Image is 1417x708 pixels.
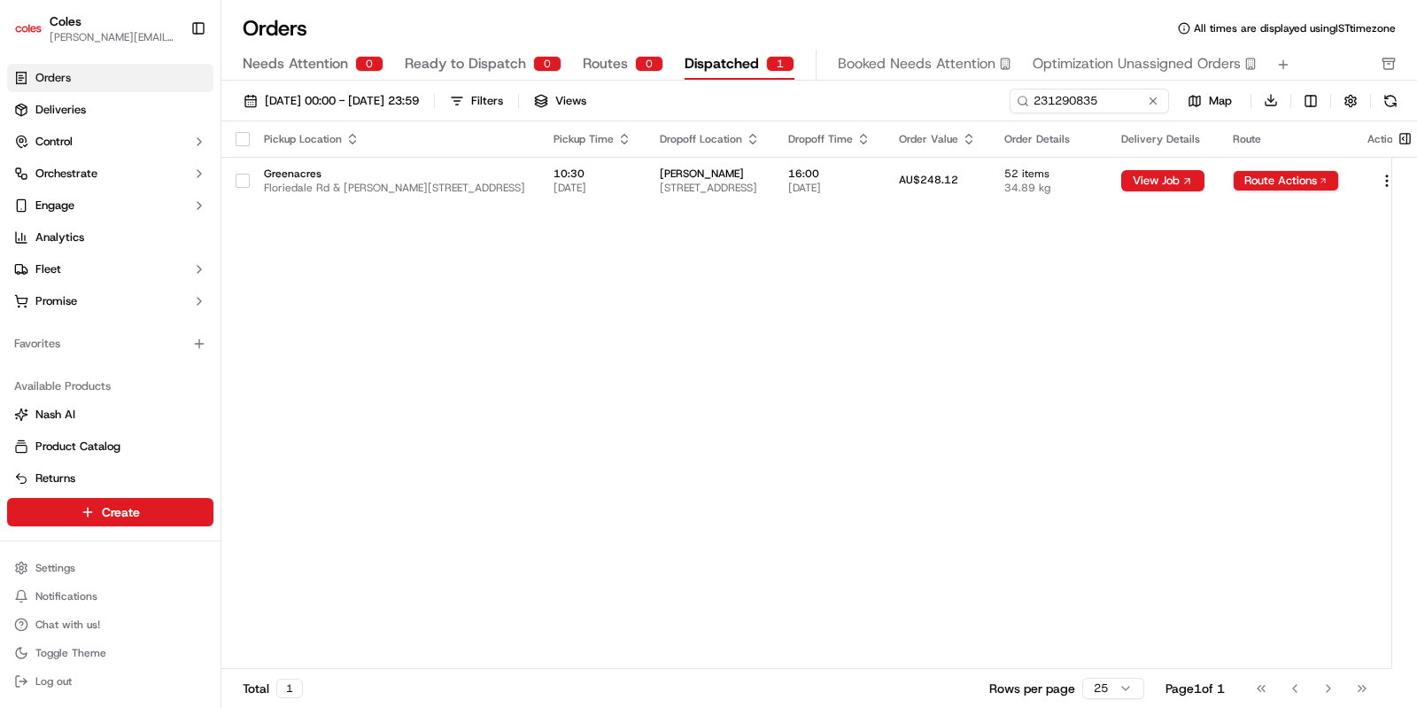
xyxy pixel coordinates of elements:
button: View Job [1121,170,1204,191]
span: Orders [35,70,71,86]
span: Floriedale Rd & [PERSON_NAME][STREET_ADDRESS] [264,181,525,195]
a: Analytics [7,223,213,252]
span: [DATE] [788,181,871,195]
span: Create [102,503,140,521]
span: 16:00 [788,167,871,181]
span: Log out [35,674,72,689]
a: View Job [1121,174,1204,188]
button: Orchestrate [7,159,213,188]
span: Notifications [35,589,97,603]
div: 💻 [150,259,164,273]
a: 📗Knowledge Base [11,250,143,282]
input: Type to search [1010,89,1169,113]
span: Analytics [35,230,84,245]
span: Engage [35,198,74,214]
button: Toggle Theme [7,641,213,665]
button: Fleet [7,255,213,284]
a: Product Catalog [14,439,206,455]
a: Nash AI [14,407,206,423]
button: Start new chat [301,175,322,196]
div: Order Details [1004,132,1093,146]
img: 1736555255976-a54dd68f-1ca7-489b-9aae-adbdc363a1c4 [18,169,50,201]
span: AU$248.12 [899,173,958,187]
span: Map [1209,93,1232,109]
div: We're available if you need us! [60,187,224,201]
button: Coles [50,12,81,30]
button: Settings [7,556,213,580]
a: Powered byPylon [125,300,214,314]
div: 0 [355,56,383,72]
button: Returns [7,464,213,493]
button: Notifications [7,584,213,609]
span: Routes [583,53,628,74]
div: Pickup Location [264,132,525,146]
span: All times are displayed using IST timezone [1194,21,1396,35]
button: Filters [442,89,511,113]
span: Greenacres [264,167,525,181]
input: Got a question? Start typing here... [46,114,319,133]
div: 1 [276,679,303,698]
span: [PERSON_NAME] [660,167,760,181]
span: 52 items [1004,167,1093,181]
span: Nash AI [35,407,75,423]
span: Orchestrate [35,166,97,182]
div: Dropoff Location [660,132,760,146]
span: [STREET_ADDRESS] [660,181,760,195]
button: [PERSON_NAME][EMAIL_ADDRESS][DOMAIN_NAME] [50,30,176,44]
span: [DATE] [554,181,631,195]
span: Fleet [35,261,61,277]
button: ColesColes[PERSON_NAME][EMAIL_ADDRESS][DOMAIN_NAME] [7,7,183,50]
span: Chat with us! [35,618,100,632]
div: Page 1 of 1 [1165,680,1225,697]
span: Optimization Unassigned Orders [1033,53,1241,74]
div: 0 [635,56,663,72]
div: Actions [1367,132,1406,146]
button: Route Actions [1233,170,1339,191]
img: Coles [14,14,43,43]
span: Toggle Theme [35,646,106,660]
div: Start new chat [60,169,290,187]
span: API Documentation [167,257,284,275]
div: Filters [471,93,503,109]
div: Favorites [7,330,213,358]
span: [DATE] 00:00 - [DATE] 23:59 [265,93,419,109]
p: Welcome 👋 [18,71,322,99]
span: Control [35,134,73,150]
button: Map [1176,90,1243,112]
div: Delivery Details [1121,132,1204,146]
span: Product Catalog [35,439,120,455]
span: 10:30 [554,167,631,181]
div: 1 [766,56,794,72]
div: Total [243,679,303,698]
div: Available Products [7,372,213,401]
div: 📗 [18,259,32,273]
div: Route [1233,132,1339,146]
button: Promise [7,287,213,315]
span: Pylon [176,300,214,314]
p: Rows per page [989,680,1075,697]
span: Booked Needs Attention [838,53,995,74]
div: Pickup Time [554,132,631,146]
button: Log out [7,669,213,694]
span: Knowledge Base [35,257,136,275]
div: 0 [533,56,561,72]
h1: Orders [243,14,307,43]
span: Returns [35,471,75,486]
button: Chat with us! [7,612,213,637]
button: Product Catalog [7,432,213,461]
span: Views [555,93,586,109]
span: Deliveries [35,102,86,118]
span: Dispatched [685,53,759,74]
a: Deliveries [7,96,213,124]
a: 💻API Documentation [143,250,291,282]
div: Dropoff Time [788,132,871,146]
div: Order Value [899,132,976,146]
span: Ready to Dispatch [405,53,526,74]
button: Refresh [1378,89,1403,113]
img: Nash [18,18,53,53]
span: Promise [35,293,77,309]
a: Orders [7,64,213,92]
button: Create [7,498,213,526]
